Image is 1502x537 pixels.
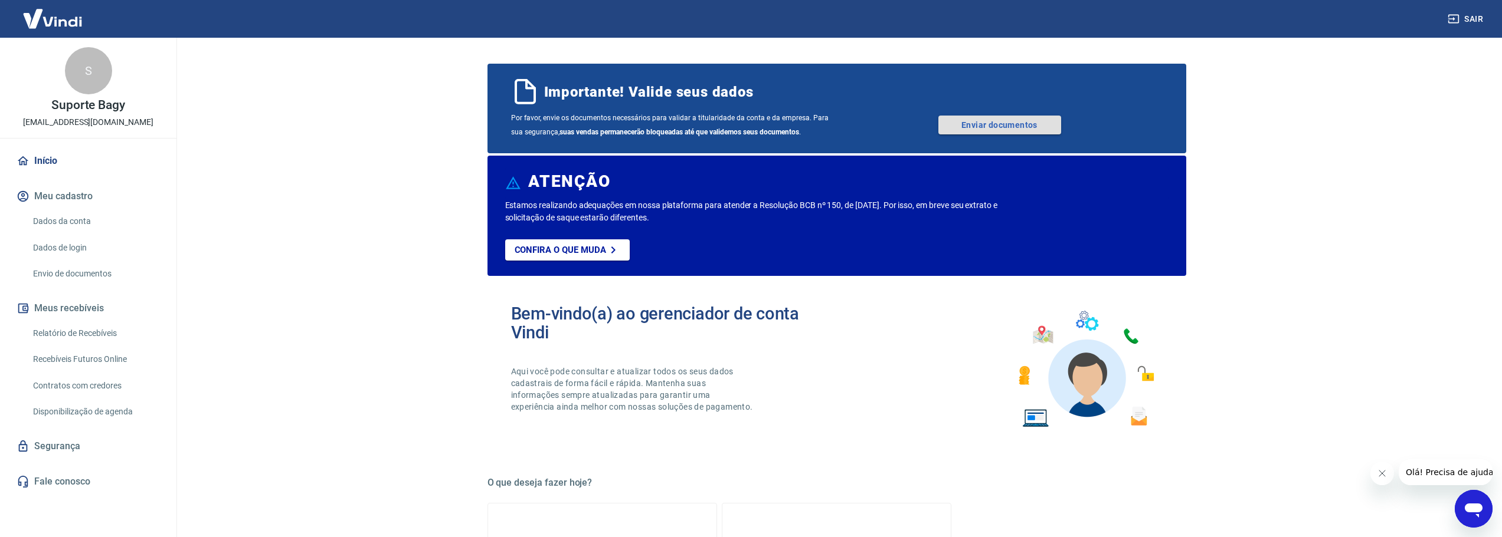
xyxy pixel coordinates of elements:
[1455,490,1493,528] iframe: Botão para abrir a janela de mensagens
[511,111,837,139] span: Por favor, envie os documentos necessários para validar a titularidade da conta e da empresa. Par...
[14,1,91,37] img: Vindi
[14,148,162,174] a: Início
[14,295,162,321] button: Meus recebíveis
[559,128,799,136] b: suas vendas permanecerão bloqueadas até que validemos seus documentos
[505,239,630,261] a: Confira o que muda
[28,374,162,398] a: Contratos com credores
[1445,8,1488,30] button: Sair
[487,477,1186,489] h5: O que deseja fazer hoje?
[14,469,162,495] a: Fale conosco
[1370,462,1394,485] iframe: Fechar mensagem
[28,321,162,345] a: Relatório de Recebíveis
[28,347,162,371] a: Recebíveis Futuros Online
[1008,304,1163,434] img: Imagem de um avatar masculino com diversos icones exemplificando as funcionalidades do gerenciado...
[1399,459,1493,485] iframe: Mensagem da empresa
[28,400,162,424] a: Disponibilização de agenda
[65,47,112,94] div: S
[28,262,162,286] a: Envio de documentos
[938,116,1061,134] a: Enviar documentos
[544,83,754,101] span: Importante! Valide seus dados
[7,8,99,18] span: Olá! Precisa de ajuda?
[511,365,755,413] p: Aqui você pode consultar e atualizar todos os seus dados cadastrais de forma fácil e rápida. Mant...
[23,116,153,129] p: [EMAIL_ADDRESS][DOMAIN_NAME]
[28,236,162,260] a: Dados de login
[511,304,837,342] h2: Bem-vindo(a) ao gerenciador de conta Vindi
[51,99,125,111] p: Suporte Bagy
[14,433,162,459] a: Segurança
[505,199,1036,224] p: Estamos realizando adequações em nossa plataforma para atender a Resolução BCB nº 150, de [DATE]....
[515,245,606,255] p: Confira o que muda
[14,183,162,209] button: Meu cadastro
[28,209,162,233] a: Dados da conta
[528,176,610,187] h6: ATENÇÃO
